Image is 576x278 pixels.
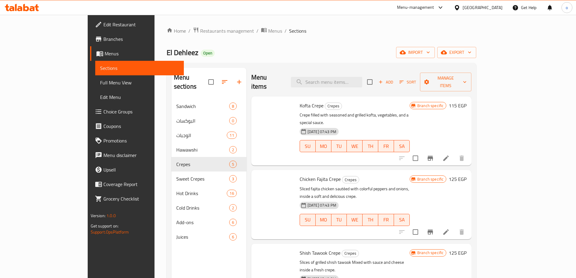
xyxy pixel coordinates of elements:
span: import [401,49,430,56]
span: El Dehleez [167,46,198,59]
span: 16 [227,191,236,196]
div: items [229,233,237,240]
span: o [566,4,568,11]
button: TU [331,214,347,226]
button: delete [454,225,469,239]
div: Juices6 [171,230,246,244]
span: 6 [229,220,236,225]
div: items [229,146,237,153]
button: SU [300,140,316,152]
span: 8 [229,103,236,109]
span: Sort items [395,77,420,87]
nav: Menu sections [171,96,246,247]
span: Get support on: [91,222,119,230]
a: Edit menu item [442,228,450,236]
h2: Menu items [251,73,284,91]
span: Coverage Report [103,181,179,188]
span: Branch specific [415,250,446,256]
span: TU [334,215,345,224]
button: TH [363,214,378,226]
button: SA [394,140,410,152]
a: Support.OpsPlatform [91,228,129,236]
span: export [442,49,471,56]
button: Sort [398,77,418,87]
div: Crepes5 [171,157,246,172]
span: Branch specific [415,103,446,109]
button: Add [376,77,395,87]
span: Add [378,79,394,86]
span: [DATE] 07:43 PM [305,129,339,135]
span: Menus [105,50,179,57]
span: Sections [100,64,179,72]
p: Slices of grilled shish tawook Mixed with sauce and cheese inside a fresh crepe. [300,259,410,274]
span: 2 [229,147,236,153]
div: Add-ons6 [171,215,246,230]
span: Crepes [325,103,342,110]
span: Hawawshi [176,146,229,153]
span: Grocery Checklist [103,195,179,202]
div: Open [201,50,215,57]
span: Menu disclaimer [103,152,179,159]
li: / [285,27,287,34]
a: Choice Groups [90,104,184,119]
button: export [437,47,476,58]
span: Cold Drinks [176,204,229,211]
span: Crepes [342,176,359,183]
span: 5 [229,162,236,167]
span: Upsell [103,166,179,173]
span: TH [365,215,376,224]
button: Branch-specific-item [423,225,438,239]
div: Hawawshi2 [171,142,246,157]
button: delete [454,151,469,165]
span: Chicken Fajita Crepe [300,175,341,184]
button: FR [378,140,394,152]
a: Menus [261,27,282,35]
span: MO [318,142,329,151]
div: Hot Drinks16 [171,186,246,201]
span: Crepes [342,250,359,257]
div: Sweet Crepes [176,175,229,182]
span: Select to update [409,226,422,238]
span: MO [318,215,329,224]
span: Hot Drinks [176,190,227,197]
button: Branch-specific-item [423,151,438,165]
a: Edit menu item [442,155,450,162]
span: Crepes [176,161,229,168]
span: [DATE] 07:43 PM [305,202,339,208]
span: 1.0.0 [106,212,116,220]
span: 2 [229,205,236,211]
div: Sweet Crepes3 [171,172,246,186]
span: Edit Menu [100,93,179,101]
p: Crepe filled with seasoned and grilled kofta, vegetables, and a special sauce. [300,111,410,126]
span: SU [302,215,313,224]
span: Add-ons [176,219,229,226]
span: SA [396,215,407,224]
button: SA [394,214,410,226]
button: Manage items [420,73,471,91]
span: 0 [229,118,236,124]
button: FR [378,214,394,226]
a: Promotions [90,133,184,148]
button: SU [300,214,316,226]
span: Select all sections [205,76,217,88]
div: items [229,175,237,182]
div: البوكسات0 [171,113,246,128]
span: البوكسات [176,117,229,124]
a: Menus [90,46,184,61]
div: items [227,190,236,197]
div: Menu-management [397,4,434,11]
a: Coverage Report [90,177,184,191]
button: WE [347,214,363,226]
h6: 115 EGP [449,101,467,110]
span: Sandwich [176,103,229,110]
span: 11 [227,132,236,138]
li: / [188,27,190,34]
span: Choice Groups [103,108,179,115]
div: items [229,103,237,110]
span: Sort [399,79,416,86]
span: Juices [176,233,229,240]
a: Full Menu View [95,75,184,90]
h2: Menu sections [174,73,208,91]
